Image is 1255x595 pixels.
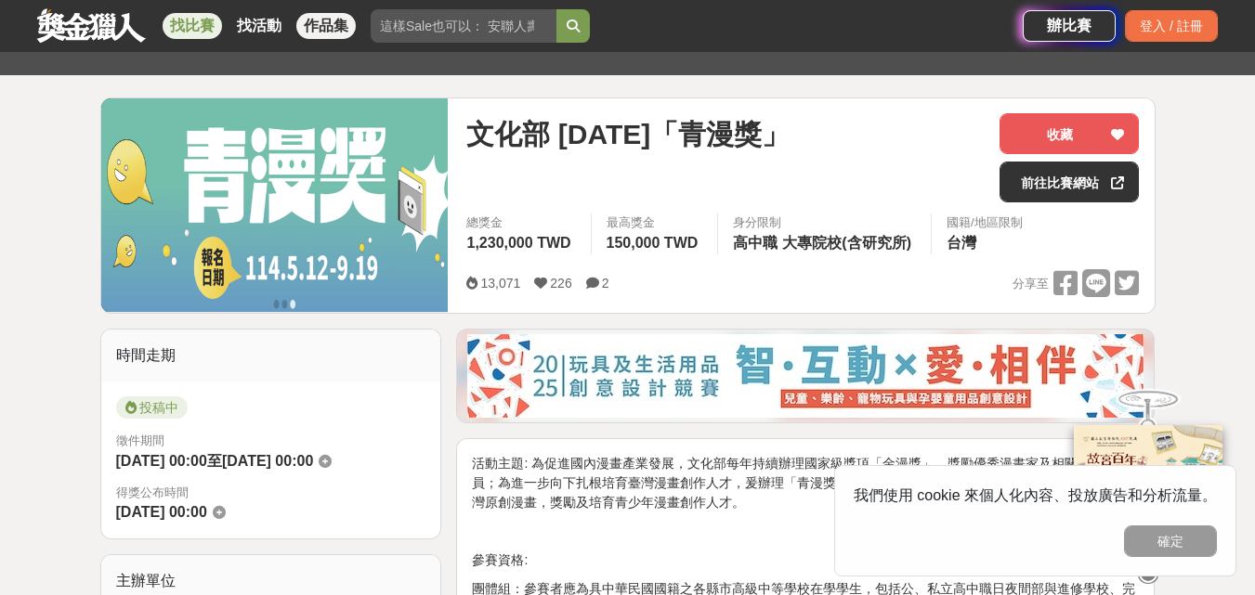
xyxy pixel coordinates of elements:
[607,235,699,251] span: 150,000 TWD
[116,453,207,469] span: [DATE] 00:00
[854,487,1217,503] span: 我們使用 cookie 來個人化內容、投放廣告和分析流量。
[371,9,556,43] input: 這樣Sale也可以： 安聯人壽創意銷售法募集
[947,235,976,251] span: 台灣
[116,396,188,419] span: 投稿中
[229,13,289,39] a: 找活動
[782,235,911,251] span: 大專院校(含研究所)
[101,330,441,382] div: 時間走期
[467,334,1144,418] img: d4b53da7-80d9-4dd2-ac75-b85943ec9b32.jpg
[733,213,916,232] div: 身分限制
[1000,162,1139,202] a: 前往比賽網站
[480,276,520,291] span: 13,071
[550,276,571,291] span: 226
[607,213,703,232] span: 最高獎金
[466,213,575,232] span: 總獎金
[1013,270,1049,298] span: 分享至
[1023,10,1116,42] a: 辦比賽
[602,276,609,291] span: 2
[296,13,356,39] a: 作品集
[472,454,1139,512] p: 活動主題: 為促進國內漫畫產業發展，文化部每年持續辦理國家級獎項「金漫獎」，獎勵優秀漫畫家及相關從業人員；為進一步向下扎根培育臺灣漫畫創作人才，爰辦理「青漫獎」，期透過青少年漫畫創作競賽，鼓勵青...
[116,484,426,502] span: 得獎公布時間
[1124,525,1217,557] button: 確定
[947,213,1023,232] div: 國籍/地區限制
[472,550,1139,570] p: 參賽資格:
[207,453,222,469] span: 至
[116,504,207,520] span: [DATE] 00:00
[466,235,570,251] span: 1,230,000 TWD
[163,13,222,39] a: 找比賽
[1125,10,1218,42] div: 登入 / 註冊
[733,235,778,251] span: 高中職
[1000,113,1139,154] button: 收藏
[222,453,313,469] span: [DATE] 00:00
[101,98,449,312] img: Cover Image
[466,113,790,155] span: 文化部 [DATE]「青漫獎」
[116,433,164,447] span: 徵件期間
[1074,425,1222,549] img: 968ab78a-c8e5-4181-8f9d-94c24feca916.png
